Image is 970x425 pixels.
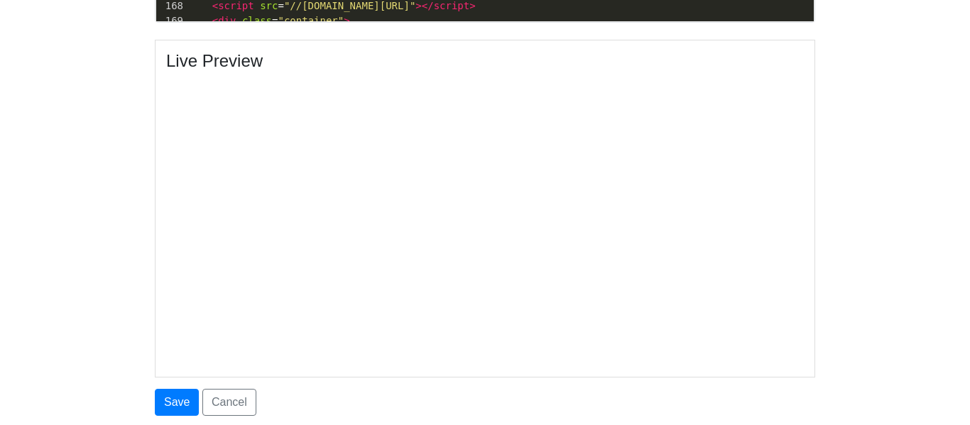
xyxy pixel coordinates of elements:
button: Save [155,389,199,416]
span: > [344,15,349,26]
span: "container" [278,15,344,26]
span: div [218,15,236,26]
div: 169 [156,13,185,28]
span: = [188,15,350,26]
span: < [212,15,218,26]
h4: Live Preview [166,51,804,72]
span: class [242,15,272,26]
a: Cancel [202,389,256,416]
